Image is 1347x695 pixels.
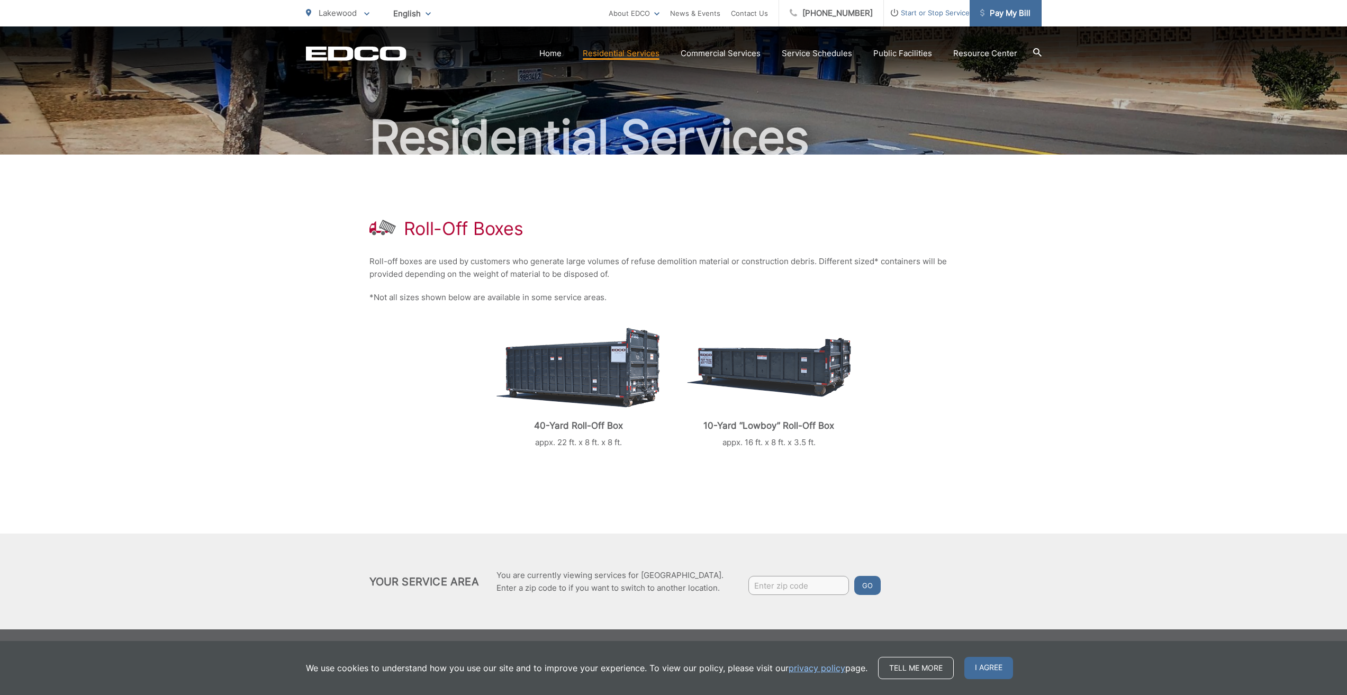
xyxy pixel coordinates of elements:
p: You are currently viewing services for [GEOGRAPHIC_DATA]. Enter a zip code to if you want to swit... [496,569,724,594]
a: Tell me more [878,657,954,679]
span: Lakewood [319,8,357,18]
p: appx. 16 ft. x 8 ft. x 3.5 ft. [687,436,851,449]
p: 10-Yard “Lowboy” Roll-Off Box [687,420,851,431]
a: Resource Center [953,47,1017,60]
span: Pay My Bill [980,7,1030,20]
span: I agree [964,657,1013,679]
a: Public Facilities [873,47,932,60]
p: Roll-off boxes are used by customers who generate large volumes of refuse demolition material or ... [369,255,978,281]
h2: Your Service Area [369,575,479,588]
a: Contact Us [731,7,768,20]
a: About EDCO [609,7,659,20]
p: We use cookies to understand how you use our site and to improve your experience. To view our pol... [306,662,867,674]
h1: Roll-Off Boxes [404,218,523,239]
button: Go [854,576,881,595]
a: EDCD logo. Return to the homepage. [306,46,406,61]
p: *Not all sizes shown below are available in some service areas. [369,291,978,304]
input: Enter zip code [748,576,849,595]
img: roll-off-40-yard.png [496,328,660,408]
p: 40-Yard Roll-Off Box [496,420,661,431]
p: appx. 22 ft. x 8 ft. x 8 ft. [496,436,661,449]
a: Commercial Services [681,47,761,60]
img: roll-off-lowboy.png [687,338,851,397]
a: News & Events [670,7,720,20]
a: Residential Services [583,47,659,60]
span: English [385,4,439,23]
a: Home [539,47,562,60]
a: privacy policy [789,662,845,674]
h2: Residential Services [306,111,1042,164]
a: Service Schedules [782,47,852,60]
